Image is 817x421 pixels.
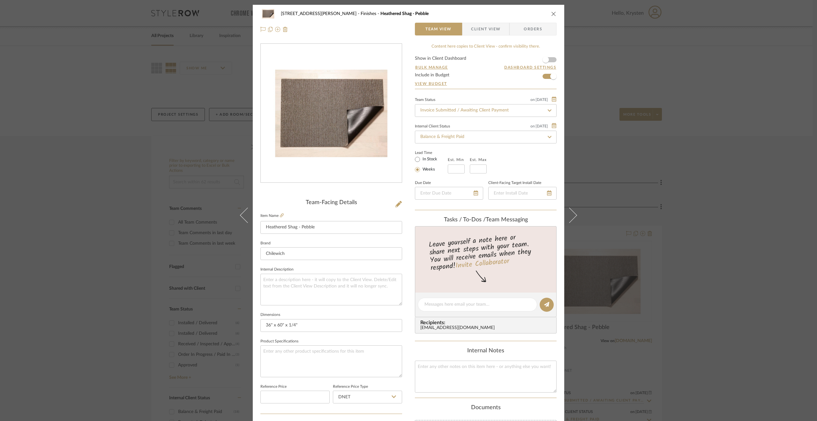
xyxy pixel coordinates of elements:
[488,187,557,200] input: Enter Install Date
[488,181,541,185] label: Client-Facing Target Install Date
[551,11,557,17] button: close
[415,65,448,70] button: Bulk Manage
[260,7,276,20] img: 4719ca5b-9dc6-46d1-a7b1-726df271a11c_48x40.jpg
[260,199,402,206] div: Team-Facing Details
[361,11,380,16] span: Finishes
[421,157,437,162] label: In Stock
[444,217,486,223] span: Tasks / To-Dos /
[517,23,549,35] span: Orders
[470,157,487,162] label: Est. Max
[415,348,557,355] div: Internal Notes
[260,247,402,260] input: Enter Brand
[420,325,554,331] div: [EMAIL_ADDRESS][DOMAIN_NAME]
[415,181,431,185] label: Due Date
[425,23,452,35] span: Team View
[260,242,271,245] label: Brand
[504,65,557,70] button: Dashboard Settings
[260,385,287,388] label: Reference Price
[380,11,429,16] span: Heathered Shag - Pebble
[415,404,557,411] div: Documents
[420,320,554,325] span: Recipients:
[414,231,558,273] div: Leave yourself a note here or share next steps with your team. You will receive emails when they ...
[261,70,402,157] img: 4719ca5b-9dc6-46d1-a7b1-726df271a11c_436x436.jpg
[530,98,535,102] span: on
[415,98,435,102] div: Team Status
[260,268,294,271] label: Internal Description
[415,156,448,173] mat-radio-group: Select item type
[261,70,402,157] div: 0
[281,11,361,16] span: [STREET_ADDRESS][PERSON_NAME]
[535,124,549,128] span: [DATE]
[333,385,368,388] label: Reference Price Type
[415,217,557,224] div: team Messaging
[448,157,464,162] label: Est. Min
[260,319,402,332] input: Enter the dimensions of this item
[471,23,500,35] span: Client View
[260,213,284,218] label: Item Name
[415,125,450,128] div: Internal Client Status
[530,124,535,128] span: on
[415,131,557,143] input: Type to Search…
[415,150,448,156] label: Lead Time
[260,340,298,343] label: Product Specifications
[455,256,510,272] a: Invite Collaborator
[535,97,549,102] span: [DATE]
[260,313,280,317] label: Dimensions
[415,43,557,50] div: Content here copies to Client View - confirm visibility there.
[415,187,483,200] input: Enter Due Date
[421,167,435,172] label: Weeks
[415,104,557,117] input: Type to Search…
[260,221,402,234] input: Enter Item Name
[415,81,557,86] a: View Budget
[283,27,288,32] img: Remove from project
